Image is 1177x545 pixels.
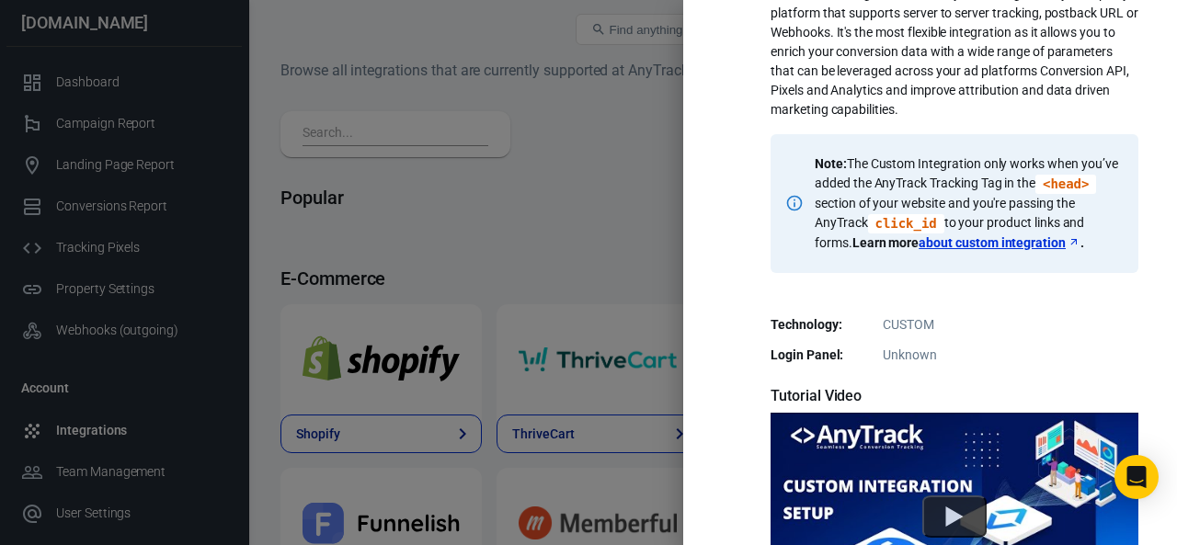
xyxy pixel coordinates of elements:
[919,233,1080,253] a: about custom integration
[815,154,1124,253] p: The Custom Integration only works when you’ve added the AnyTrack Tracking Tag in the section of y...
[771,387,1138,405] h5: Tutorial Video
[852,235,1084,250] strong: Learn more .
[922,494,987,537] button: Watch Custom Tutorial
[1035,175,1096,194] code: Click to copy
[771,346,863,365] dt: Login Panel:
[782,315,1127,335] dd: CUSTOM
[815,156,847,171] strong: Note:
[1114,455,1159,499] div: Open Intercom Messenger
[782,346,1127,365] dd: Unknown
[868,214,944,233] code: Click to copy
[771,315,863,335] dt: Technology:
